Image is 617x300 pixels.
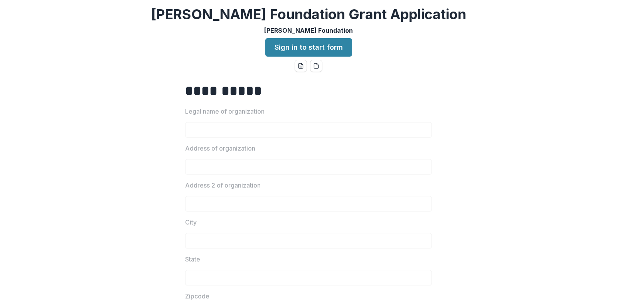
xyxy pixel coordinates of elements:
p: [PERSON_NAME] Foundation [264,26,353,35]
p: Address 2 of organization [185,181,261,190]
p: State [185,255,200,264]
button: word-download [295,60,307,72]
p: Address of organization [185,144,255,153]
p: City [185,218,197,227]
p: Legal name of organization [185,107,265,116]
a: Sign in to start form [265,38,352,57]
button: pdf-download [310,60,322,72]
h2: [PERSON_NAME] Foundation Grant Application [151,6,466,23]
